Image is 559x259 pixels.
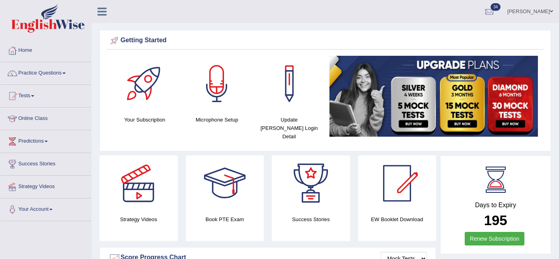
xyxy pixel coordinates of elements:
span: 34 [491,3,501,11]
h4: Your Subscription [113,116,177,124]
b: 195 [484,212,507,228]
h4: Book PTE Exam [186,215,264,224]
h4: Days to Expiry [449,202,542,209]
a: Your Account [0,198,91,218]
a: Success Stories [0,153,91,173]
h4: Success Stories [272,215,350,224]
a: Practice Questions [0,62,91,82]
h4: Microphone Setup [185,116,249,124]
a: Home [0,39,91,59]
a: Renew Subscription [465,232,525,245]
a: Online Class [0,108,91,128]
h4: Strategy Videos [99,215,178,224]
img: small5.jpg [329,56,538,137]
a: Strategy Videos [0,176,91,196]
div: Getting Started [109,35,542,47]
a: Tests [0,85,91,105]
a: Predictions [0,130,91,150]
h4: Update [PERSON_NAME] Login Detail [257,116,321,141]
h4: EW Booklet Download [358,215,436,224]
